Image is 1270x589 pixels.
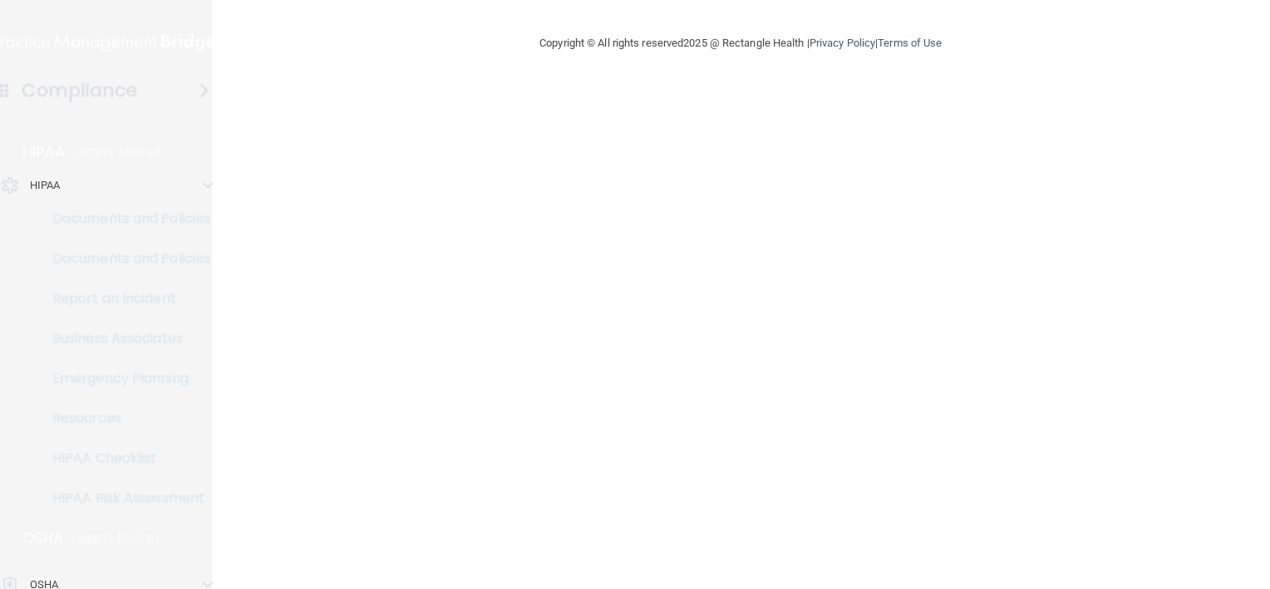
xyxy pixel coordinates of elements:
[11,290,238,307] p: Report an Incident
[22,79,137,102] h4: Compliance
[30,176,61,196] p: HIPAA
[11,490,238,507] p: HIPAA Risk Assessment
[11,410,238,427] p: Resources
[810,37,875,49] a: Privacy Policy
[11,250,238,267] p: Documents and Policies
[11,370,238,387] p: Emergency Planning
[11,210,238,227] p: Documents and Policies
[73,142,161,162] p: Learn More!
[437,17,1044,70] div: Copyright © All rights reserved 2025 @ Rectangle Health | |
[72,528,160,548] p: Learn More!
[11,330,238,347] p: Business Associates
[878,37,942,49] a: Terms of Use
[22,528,64,548] p: OSHA
[11,450,238,467] p: HIPAA Checklist
[22,142,65,162] p: HIPAA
